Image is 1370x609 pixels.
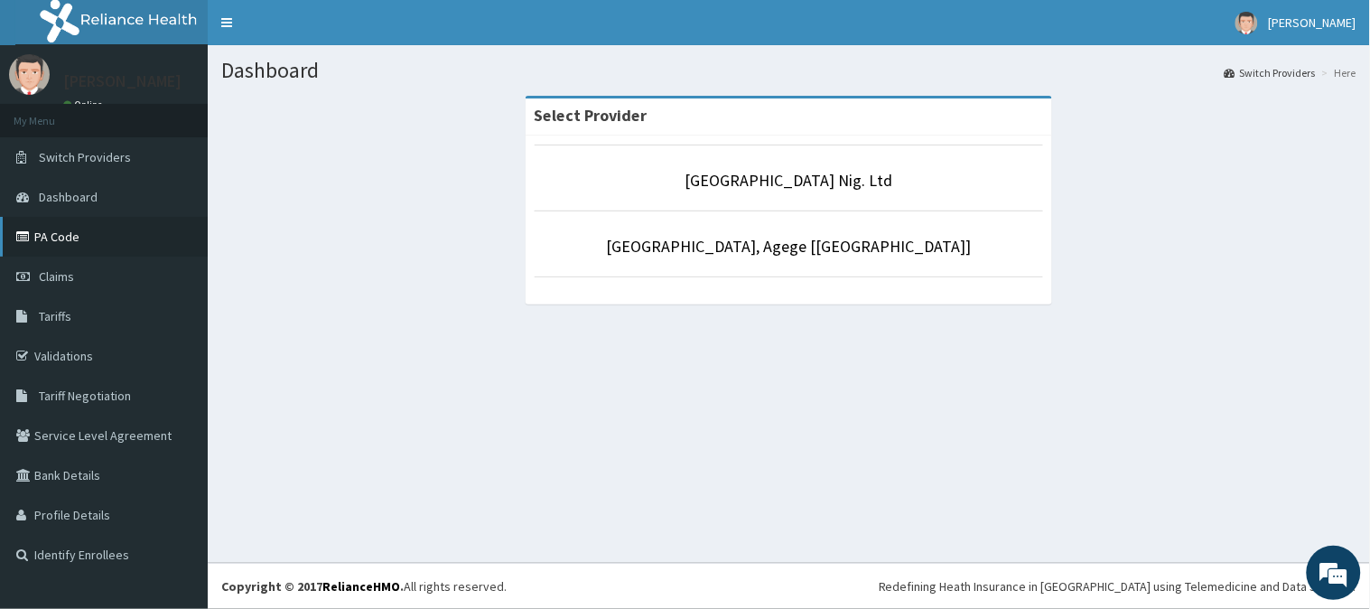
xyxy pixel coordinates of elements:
img: User Image [9,54,50,95]
p: [PERSON_NAME] [63,73,182,89]
div: Redefining Heath Insurance in [GEOGRAPHIC_DATA] using Telemedicine and Data Science! [879,577,1356,595]
a: Switch Providers [1225,65,1316,80]
span: Dashboard [39,189,98,205]
img: User Image [1235,12,1258,34]
strong: Select Provider [535,105,648,126]
h1: Dashboard [221,59,1356,82]
span: Claims [39,268,74,285]
a: Online [63,98,107,111]
a: [GEOGRAPHIC_DATA], Agege [[GEOGRAPHIC_DATA]] [607,236,972,257]
strong: Copyright © 2017 . [221,578,404,595]
span: Tariff Negotiation [39,388,131,404]
a: [GEOGRAPHIC_DATA] Nig. Ltd [685,170,893,191]
li: Here [1318,65,1356,80]
span: Switch Providers [39,149,131,165]
a: RelianceHMO [322,578,400,595]
span: Tariffs [39,308,71,324]
span: [PERSON_NAME] [1269,14,1356,31]
footer: All rights reserved. [208,563,1370,609]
